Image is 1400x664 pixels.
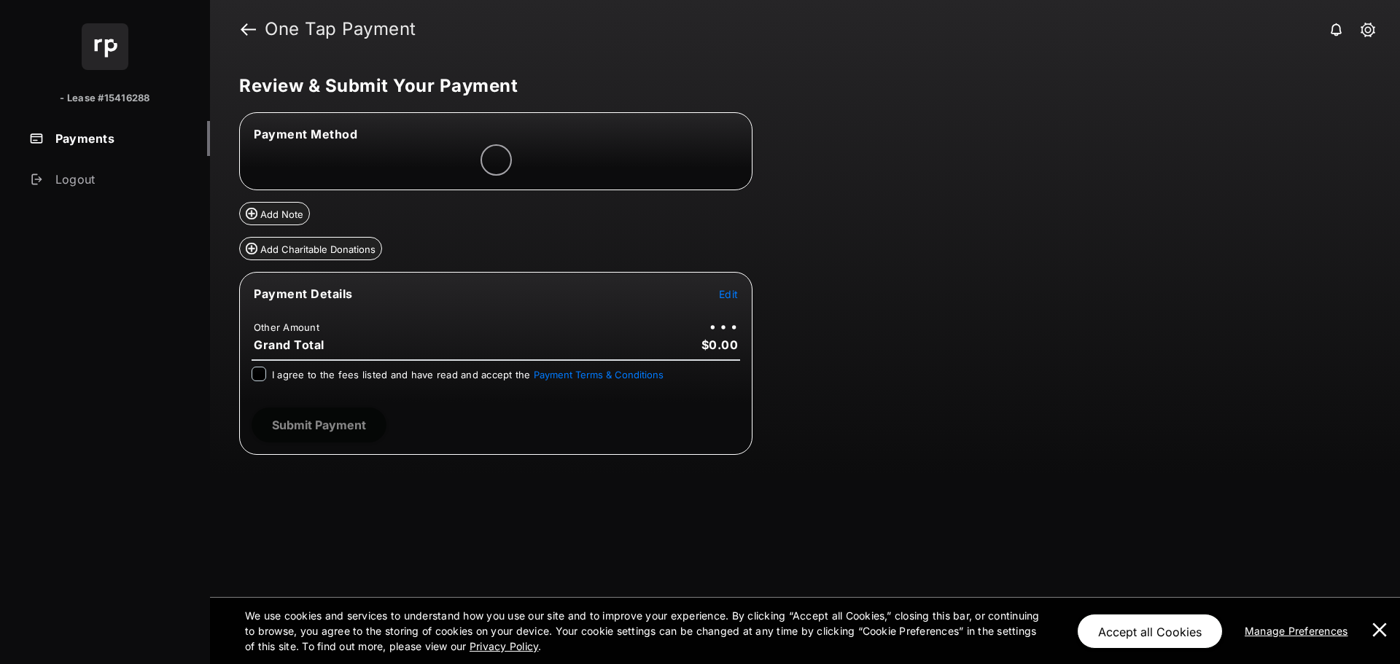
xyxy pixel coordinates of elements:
[253,321,320,334] td: Other Amount
[1245,625,1354,637] u: Manage Preferences
[82,23,128,70] img: svg+xml;base64,PHN2ZyB4bWxucz0iaHR0cDovL3d3dy53My5vcmcvMjAwMC9zdmciIHdpZHRoPSI2NCIgaGVpZ2h0PSI2NC...
[719,286,738,301] button: Edit
[254,127,357,141] span: Payment Method
[254,286,353,301] span: Payment Details
[719,288,738,300] span: Edit
[60,91,149,106] p: - Lease #15416288
[1077,614,1223,649] button: Accept all Cookies
[239,77,1359,95] h5: Review & Submit Your Payment
[245,608,1046,654] p: We use cookies and services to understand how you use our site and to improve your experience. By...
[534,369,664,380] button: I agree to the fees listed and have read and accept the
[252,407,386,442] button: Submit Payment
[470,640,538,652] u: Privacy Policy
[265,20,416,38] strong: One Tap Payment
[254,337,324,352] span: Grand Total
[701,337,739,352] span: $0.00
[239,202,310,225] button: Add Note
[239,237,382,260] button: Add Charitable Donations
[23,121,210,156] a: Payments
[23,162,210,197] a: Logout
[272,369,664,380] span: I agree to the fees listed and have read and accept the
